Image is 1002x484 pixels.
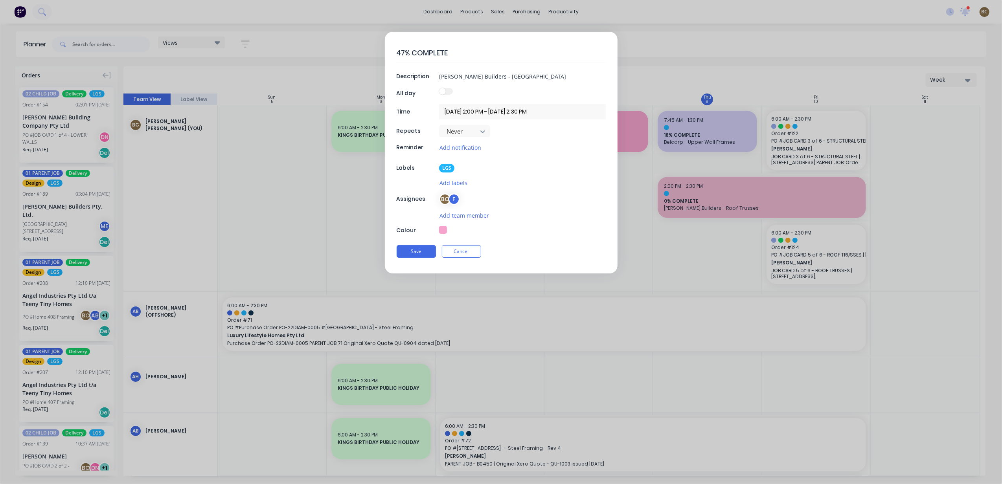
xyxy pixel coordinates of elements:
div: Repeats [397,127,437,135]
button: Save [397,245,436,258]
div: All day [397,89,437,97]
div: Description [397,72,437,81]
div: Time [397,108,437,116]
div: Reminder [397,143,437,152]
div: BC [439,193,451,205]
button: Add team member [439,211,489,220]
textarea: 47% COMPLETE [397,44,606,62]
div: Assignees [397,195,437,203]
button: Cancel [442,245,481,258]
div: F [448,193,460,205]
button: Add notification [439,143,482,152]
div: LGS [439,164,454,172]
div: Labels [397,164,437,172]
input: Enter a description [439,70,606,82]
button: Add labels [439,178,468,187]
div: Colour [397,226,437,235]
